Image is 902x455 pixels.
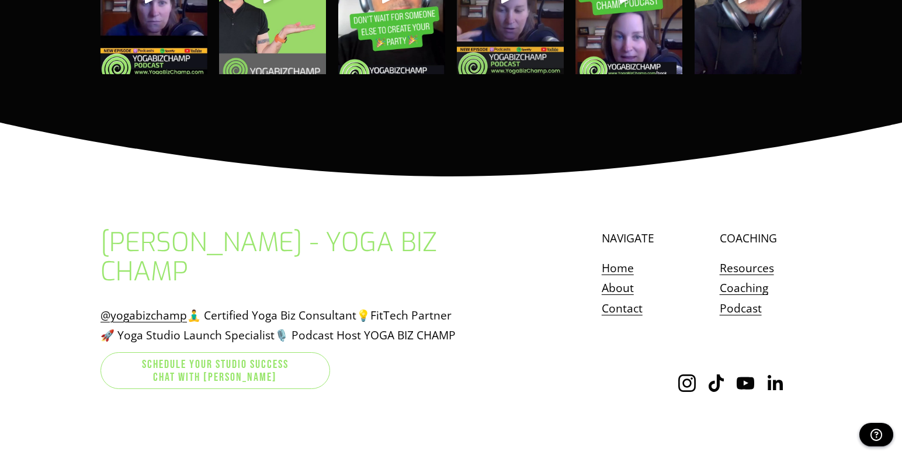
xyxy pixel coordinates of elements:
a: Podcast [720,298,762,319]
a: TikTok [707,374,726,393]
a: Schedule Your Studio Success chat with [PERSON_NAME] [100,352,330,389]
a: @yogabizchamp [100,305,187,326]
a: LinkedIn [765,374,784,393]
p: NAVIGATE [602,228,713,249]
p: COACHING [720,228,802,249]
a: Instagram [678,374,696,393]
p: 🧘‍♂️ Certified Yoga Biz Consultant💡FitTech Partner 🚀 Yoga Studio Launch Specialist🎙️ Podcast Host... [100,305,477,346]
a: Coaching [720,278,768,298]
a: Contact [602,298,643,319]
a: Home [602,258,634,279]
a: About [602,278,634,298]
a: Resources [720,258,774,279]
a: YouTube [736,374,755,393]
iframe: chipbot-button-iframe [854,417,899,452]
h2: [PERSON_NAME] - Yoga Biz Champ [100,228,477,287]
